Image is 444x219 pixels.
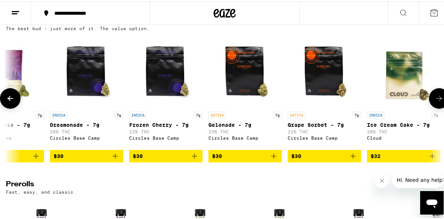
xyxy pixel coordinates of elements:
button: Add to bag [208,148,282,161]
p: Ice Cream Cake - 7g [367,121,440,126]
img: Circles Base Camp - Grape Sorbet - 7g [288,33,361,107]
span: $30 [291,152,301,158]
img: Circles Base Camp - Dreamonade - 7g [50,33,123,107]
p: 7g [352,110,361,117]
p: 22% THC [288,128,361,133]
h2: Prerolls [6,179,408,188]
p: INDICA [367,110,385,117]
p: INDICA [50,110,68,117]
iframe: Message from company [392,170,444,187]
a: Open page for Ice Cream Cake - 7g from Cloud [367,33,440,148]
p: INDICA [129,110,147,117]
div: Circles Base Camp [129,134,203,139]
span: $30 [212,152,222,158]
span: $32 [371,152,381,158]
p: 7g [35,110,44,117]
img: Circles Base Camp - Frozen Cherry - 7g [129,33,203,107]
p: Fast, easy, and classic. [6,188,76,193]
button: Add to bag [50,148,123,161]
iframe: Close message [375,172,389,187]
p: 26% THC [367,128,440,133]
img: Circles Base Camp - Gelonade - 7g [208,33,282,107]
p: The best bud - just more of it. The value option. [6,25,150,29]
span: $30 [54,152,63,158]
a: Open page for Frozen Cherry - 7g from Circles Base Camp [129,33,203,148]
div: Circles Base Camp [208,134,282,139]
p: 26% THC [50,128,123,133]
p: Grape Sorbet - 7g [288,121,361,126]
a: Open page for Gelonade - 7g from Circles Base Camp [208,33,282,148]
p: Frozen Cherry - 7g [129,121,203,126]
p: SATIVA [288,110,305,117]
p: 7g [273,110,282,117]
p: 23% THC [208,128,282,133]
a: Open page for Dreamonade - 7g from Circles Base Camp [50,33,123,148]
div: Circles Base Camp [50,134,123,139]
p: 7g [432,110,440,117]
p: 22% THC [129,128,203,133]
div: Cloud [367,134,440,139]
p: 7g [114,110,123,117]
p: Gelonade - 7g [208,121,282,126]
button: Add to bag [288,148,361,161]
span: $30 [133,152,143,158]
iframe: Button to launch messaging window [420,190,444,213]
a: Open page for Grape Sorbet - 7g from Circles Base Camp [288,33,361,148]
p: 7g [194,110,203,117]
img: Cloud - Ice Cream Cake - 7g [367,33,440,107]
span: Hi. Need any help? [4,5,53,11]
p: SATIVA [208,110,226,117]
p: Dreamonade - 7g [50,121,123,126]
button: Add to bag [367,148,440,161]
button: Add to bag [129,148,203,161]
div: Circles Base Camp [288,134,361,139]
